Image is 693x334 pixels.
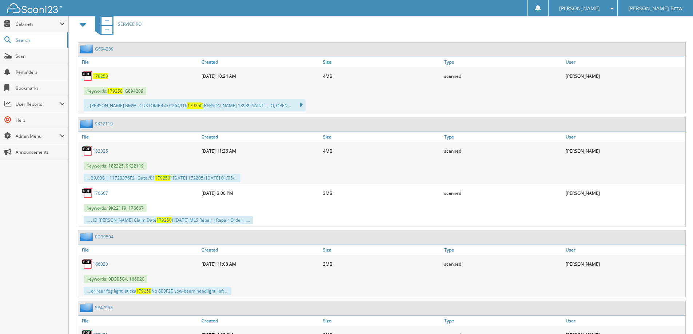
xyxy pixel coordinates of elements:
[564,316,685,326] a: User
[442,69,564,83] div: scanned
[442,132,564,142] a: Type
[200,316,321,326] a: Created
[16,149,65,155] span: Announcements
[321,245,443,255] a: Size
[16,133,60,139] span: Admin Menu
[442,257,564,271] div: scanned
[564,69,685,83] div: [PERSON_NAME]
[84,162,147,170] span: Keywords: 182325, 9K22119
[200,245,321,255] a: Created
[321,257,443,271] div: 3MB
[16,85,65,91] span: Bookmarks
[442,144,564,158] div: scanned
[564,57,685,67] a: User
[16,101,60,107] span: User Reports
[442,186,564,200] div: scanned
[442,316,564,326] a: Type
[80,303,95,312] img: folder2.png
[80,44,95,53] img: folder2.png
[82,188,93,198] img: PDF.png
[95,305,113,311] a: 5P47955
[95,234,113,240] a: 0D30504
[84,216,253,224] div: ... . ID [PERSON_NAME] Claim Date ) [DATE] MLS Repair |Repair Order ......
[78,316,200,326] a: File
[564,132,685,142] a: User
[80,232,95,241] img: folder2.png
[7,3,62,13] img: scan123-logo-white.svg
[442,245,564,255] a: Type
[16,117,65,123] span: Help
[628,6,682,11] span: [PERSON_NAME] Bmw
[93,190,108,196] a: 176667
[321,316,443,326] a: Size
[16,21,60,27] span: Cabinets
[321,144,443,158] div: 4MB
[95,46,113,52] a: G894209
[84,287,231,295] div: ... or rear fog light, sticks No 800F2E Low-beam headlight, left ...
[200,57,321,67] a: Created
[118,21,142,27] span: SERVICE RO
[78,57,200,67] a: File
[80,119,95,128] img: folder2.png
[564,245,685,255] a: User
[564,144,685,158] div: [PERSON_NAME]
[16,53,65,59] span: Scan
[136,288,151,294] span: 179250
[200,186,321,200] div: [DATE] 3:00 PM
[321,69,443,83] div: 4MB
[155,175,170,181] span: 179250
[82,258,93,269] img: PDF.png
[321,186,443,200] div: 3MB
[321,57,443,67] a: Size
[657,299,693,334] iframe: Chat Widget
[95,121,113,127] a: 9K22119
[78,132,200,142] a: File
[16,69,65,75] span: Reminders
[442,57,564,67] a: Type
[321,132,443,142] a: Size
[559,6,600,11] span: [PERSON_NAME]
[93,73,108,79] a: 179250
[78,245,200,255] a: File
[200,132,321,142] a: Created
[84,174,240,182] div: ... 39,038 | 11720376F2_ Date /01 ) [DATE] 172205) [DATE] 01/05/...
[84,204,147,212] span: Keywords: 9K22119, 176667
[200,69,321,83] div: [DATE] 10:24 AM
[84,99,306,111] div: ...[PERSON_NAME] BMW . CUSTOMER #: C264916 [PERSON_NAME] 18939 SAINT ... .O, OPEN...
[91,10,142,39] a: SERVICE RO
[564,257,685,271] div: [PERSON_NAME]
[200,144,321,158] div: [DATE] 11:36 AM
[84,87,146,95] span: Keywords: , G894209
[93,261,108,267] a: 166020
[187,102,203,109] span: 179250
[564,186,685,200] div: [PERSON_NAME]
[82,71,93,81] img: PDF.png
[93,148,108,154] a: 182325
[200,257,321,271] div: [DATE] 11:08 AM
[156,217,172,223] span: 179250
[84,275,147,283] span: Keywords: 0D30504, 166020
[107,88,123,94] span: 179250
[16,37,64,43] span: Search
[82,145,93,156] img: PDF.png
